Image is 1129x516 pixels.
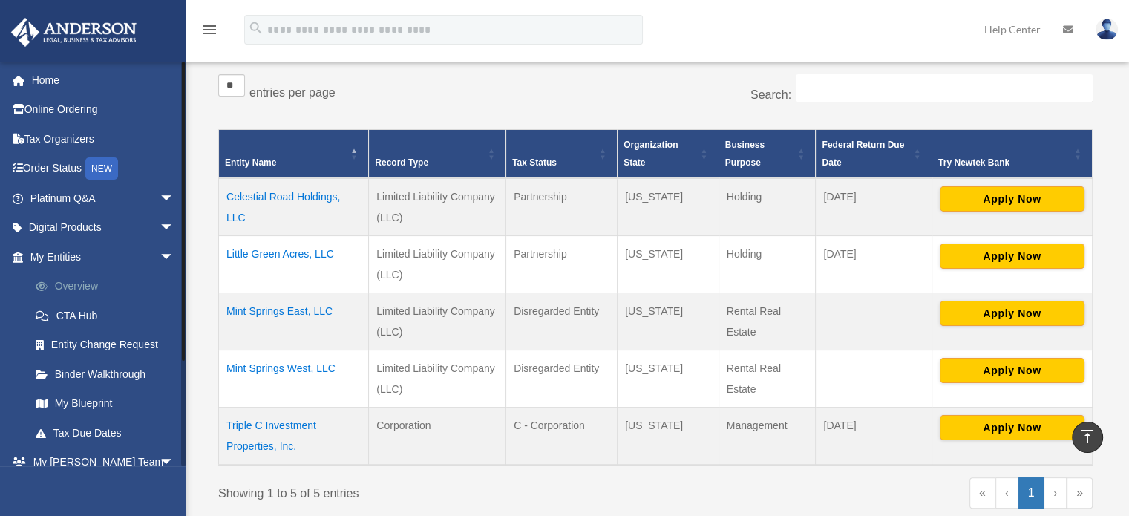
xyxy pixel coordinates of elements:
[725,140,765,168] span: Business Purpose
[816,129,932,178] th: Federal Return Due Date: Activate to sort
[816,407,932,465] td: [DATE]
[940,186,1084,212] button: Apply Now
[21,301,197,330] a: CTA Hub
[719,293,816,350] td: Rental Real Estate
[969,477,995,509] a: First
[369,178,506,236] td: Limited Liability Company (LLC)
[618,178,719,236] td: [US_STATE]
[200,26,218,39] a: menu
[624,140,678,168] span: Organization State
[369,293,506,350] td: Limited Liability Company (LLC)
[21,272,197,301] a: Overview
[219,235,369,293] td: Little Green Acres, LLC
[10,124,197,154] a: Tax Organizers
[940,244,1084,269] button: Apply Now
[21,359,197,389] a: Binder Walkthrough
[618,407,719,465] td: [US_STATE]
[369,235,506,293] td: Limited Liability Company (LLC)
[369,129,506,178] th: Record Type: Activate to sort
[750,88,791,101] label: Search:
[719,235,816,293] td: Holding
[10,213,197,243] a: Digital Productsarrow_drop_down
[225,157,276,168] span: Entity Name
[618,235,719,293] td: [US_STATE]
[160,242,189,272] span: arrow_drop_down
[160,213,189,244] span: arrow_drop_down
[1072,422,1103,453] a: vertical_align_top
[10,95,197,125] a: Online Ordering
[375,157,428,168] span: Record Type
[219,178,369,236] td: Celestial Road Holdings, LLC
[248,20,264,36] i: search
[10,448,197,477] a: My [PERSON_NAME] Teamarrow_drop_down
[506,235,618,293] td: Partnership
[85,157,118,180] div: NEW
[10,65,197,95] a: Home
[1096,19,1118,40] img: User Pic
[1079,428,1096,445] i: vertical_align_top
[618,129,719,178] th: Organization State: Activate to sort
[719,129,816,178] th: Business Purpose: Activate to sort
[938,154,1070,172] div: Try Newtek Bank
[10,154,197,184] a: Order StatusNEW
[219,293,369,350] td: Mint Springs East, LLC
[10,242,197,272] a: My Entitiesarrow_drop_down
[506,350,618,407] td: Disregarded Entity
[816,235,932,293] td: [DATE]
[200,21,218,39] i: menu
[218,477,644,504] div: Showing 1 to 5 of 5 entries
[822,140,904,168] span: Federal Return Due Date
[7,18,141,47] img: Anderson Advisors Platinum Portal
[940,415,1084,440] button: Apply Now
[618,350,719,407] td: [US_STATE]
[160,183,189,214] span: arrow_drop_down
[369,407,506,465] td: Corporation
[160,448,189,478] span: arrow_drop_down
[719,350,816,407] td: Rental Real Estate
[816,178,932,236] td: [DATE]
[219,407,369,465] td: Triple C Investment Properties, Inc.
[940,358,1084,383] button: Apply Now
[21,418,197,448] a: Tax Due Dates
[506,407,618,465] td: C - Corporation
[506,293,618,350] td: Disregarded Entity
[719,407,816,465] td: Management
[249,86,336,99] label: entries per page
[932,129,1092,178] th: Try Newtek Bank : Activate to sort
[512,157,557,168] span: Tax Status
[21,389,197,419] a: My Blueprint
[21,330,197,360] a: Entity Change Request
[219,350,369,407] td: Mint Springs West, LLC
[719,178,816,236] td: Holding
[219,129,369,178] th: Entity Name: Activate to invert sorting
[940,301,1084,326] button: Apply Now
[506,129,618,178] th: Tax Status: Activate to sort
[506,178,618,236] td: Partnership
[618,293,719,350] td: [US_STATE]
[369,350,506,407] td: Limited Liability Company (LLC)
[10,183,197,213] a: Platinum Q&Aarrow_drop_down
